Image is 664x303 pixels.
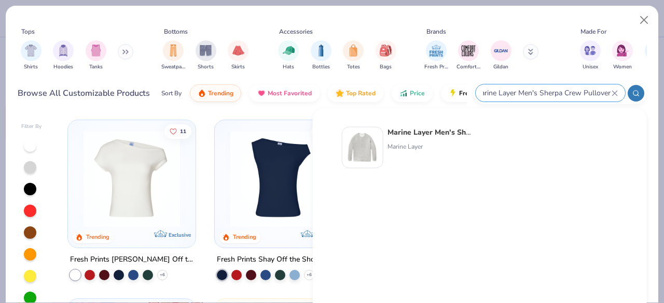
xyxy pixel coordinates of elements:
img: TopRated.gif [336,89,344,97]
div: Marine Layer [388,142,475,151]
button: Like [164,124,191,138]
div: filter for Hoodies [53,40,74,71]
span: Sweatpants [161,63,185,71]
div: filter for Shorts [196,40,216,71]
img: 89f4990a-e188-452c-92a7-dc547f941a57 [185,131,292,227]
div: Bottoms [164,27,188,36]
img: 87dce95d-c12a-4ef1-8a86-ab808ef4497e [347,132,379,164]
div: filter for Totes [343,40,364,71]
div: Tops [21,27,35,36]
span: Shorts [198,63,214,71]
div: filter for Bottles [311,40,331,71]
span: Shirts [24,63,38,71]
span: Gildan [493,63,508,71]
img: Bags Image [380,45,391,56]
span: Fresh Prints [424,63,448,71]
div: Accessories [279,27,313,36]
button: Like [312,124,339,138]
img: most_fav.gif [257,89,266,97]
img: Unisex Image [584,45,596,56]
div: Made For [580,27,606,36]
div: filter for Women [612,40,633,71]
div: filter for Tanks [86,40,106,71]
div: Fresh Prints Shay Off the Shoulder Tank [217,253,340,266]
div: filter for Hats [278,40,299,71]
img: flash.gif [449,89,457,97]
span: Top Rated [346,89,376,97]
img: Skirts Image [232,45,244,56]
button: filter button [228,40,248,71]
span: Bags [380,63,392,71]
div: Browse All Customizable Products [18,87,150,99]
div: filter for Comfort Colors [457,40,480,71]
img: a1c94bf0-cbc2-4c5c-96ec-cab3b8502a7f [78,131,185,227]
span: + 6 [160,272,165,278]
img: Shorts Image [200,45,212,56]
span: Tanks [89,63,103,71]
div: filter for Fresh Prints [424,40,448,71]
div: filter for Unisex [580,40,601,71]
button: filter button [311,40,331,71]
span: Unisex [583,63,598,71]
div: filter for Bags [376,40,396,71]
button: Top Rated [328,84,383,102]
button: Fresh Prints Flash [441,84,561,102]
img: Shirts Image [25,45,37,56]
span: 11 [180,128,186,134]
button: filter button [491,40,511,71]
button: Trending [190,84,241,102]
span: + 6 [307,272,312,278]
img: Women Image [617,45,629,56]
img: Gildan Image [493,43,509,59]
span: Women [613,63,632,71]
button: filter button [343,40,364,71]
span: Exclusive [168,232,190,238]
button: filter button [612,40,633,71]
span: Most Favorited [268,89,312,97]
button: Close [634,10,654,30]
span: Trending [208,89,233,97]
div: Filter By [21,123,42,131]
span: Fresh Prints Flash [459,89,513,97]
span: Hats [283,63,294,71]
div: filter for Sweatpants [161,40,185,71]
button: filter button [580,40,601,71]
button: Most Favorited [250,84,320,102]
strong: Marine Layer Men's Sherpa Crew Pullover [388,127,534,137]
div: filter for Gildan [491,40,511,71]
img: Fresh Prints Image [428,43,444,59]
button: filter button [86,40,106,71]
div: Fresh Prints [PERSON_NAME] Off the Shoulder Top [70,253,193,266]
input: Try "T-Shirt" [482,87,612,99]
div: Brands [426,27,446,36]
button: filter button [424,40,448,71]
img: 5716b33b-ee27-473a-ad8a-9b8687048459 [225,131,332,227]
button: filter button [376,40,396,71]
button: filter button [161,40,185,71]
span: Price [410,89,425,97]
button: filter button [457,40,480,71]
span: Hoodies [53,63,73,71]
button: Price [392,84,433,102]
img: trending.gif [198,89,206,97]
button: filter button [53,40,74,71]
span: Comfort Colors [457,63,480,71]
img: Hoodies Image [58,45,69,56]
img: Tanks Image [90,45,102,56]
span: Totes [347,63,360,71]
img: Sweatpants Image [168,45,179,56]
img: Comfort Colors Image [461,43,476,59]
button: filter button [278,40,299,71]
img: Hats Image [283,45,295,56]
button: filter button [21,40,41,71]
button: filter button [196,40,216,71]
span: Bottles [312,63,330,71]
div: filter for Skirts [228,40,248,71]
img: Totes Image [348,45,359,56]
div: filter for Shirts [21,40,41,71]
img: Bottles Image [315,45,327,56]
div: Sort By [161,89,182,98]
span: Skirts [231,63,245,71]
